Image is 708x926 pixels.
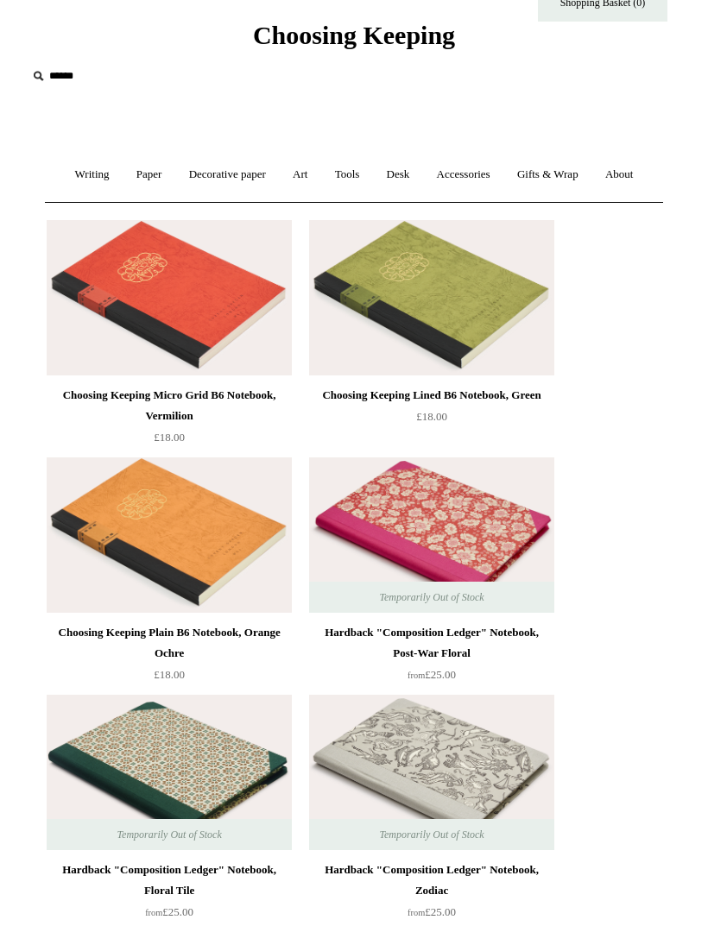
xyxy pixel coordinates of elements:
a: Writing [63,152,122,198]
img: Choosing Keeping Micro Grid B6 Notebook, Vermilion [47,220,292,375]
a: Tools [323,152,372,198]
a: Choosing Keeping Micro Grid B6 Notebook, Vermilion Choosing Keeping Micro Grid B6 Notebook, Vermi... [47,220,292,375]
a: Accessories [425,152,503,198]
a: About [593,152,646,198]
a: Choosing Keeping Micro Grid B6 Notebook, Vermilion £18.00 [47,385,292,456]
a: Choosing Keeping Plain B6 Notebook, Orange Ochre Choosing Keeping Plain B6 Notebook, Orange Ochre [47,457,292,613]
img: Hardback "Composition Ledger" Notebook, Floral Tile [47,695,292,850]
img: Hardback "Composition Ledger" Notebook, Post-War Floral [309,457,554,613]
a: Choosing Keeping Lined B6 Notebook, Green Choosing Keeping Lined B6 Notebook, Green [309,220,554,375]
img: Choosing Keeping Lined B6 Notebook, Green [309,220,554,375]
span: £25.00 [408,668,456,681]
span: £25.00 [145,905,193,918]
a: Choosing Keeping Plain B6 Notebook, Orange Ochre £18.00 [47,622,292,693]
a: Choosing Keeping Lined B6 Notebook, Green £18.00 [309,385,554,456]
img: Choosing Keeping Plain B6 Notebook, Orange Ochre [47,457,292,613]
a: Hardback "Composition Ledger" Notebook, Post-War Floral Hardback "Composition Ledger" Notebook, P... [309,457,554,613]
div: Hardback "Composition Ledger" Notebook, Zodiac [313,860,550,901]
a: Hardback "Composition Ledger" Notebook, Zodiac Hardback "Composition Ledger" Notebook, Zodiac Tem... [309,695,554,850]
div: Hardback "Composition Ledger" Notebook, Post-War Floral [313,622,550,664]
div: Choosing Keeping Lined B6 Notebook, Green [313,385,550,406]
a: Decorative paper [177,152,278,198]
span: £25.00 [408,905,456,918]
div: Hardback "Composition Ledger" Notebook, Floral Tile [51,860,288,901]
a: Hardback "Composition Ledger" Notebook, Floral Tile Hardback "Composition Ledger" Notebook, Flora... [47,695,292,850]
div: Choosing Keeping Micro Grid B6 Notebook, Vermilion [51,385,288,426]
span: Temporarily Out of Stock [362,582,501,613]
span: from [408,908,425,917]
img: Hardback "Composition Ledger" Notebook, Zodiac [309,695,554,850]
a: Hardback "Composition Ledger" Notebook, Post-War Floral from£25.00 [309,622,554,693]
span: Temporarily Out of Stock [99,819,238,850]
div: Choosing Keeping Plain B6 Notebook, Orange Ochre [51,622,288,664]
a: Desk [375,152,422,198]
span: from [145,908,162,917]
span: Temporarily Out of Stock [362,819,501,850]
span: £18.00 [416,410,447,423]
a: Paper [124,152,174,198]
span: from [408,671,425,680]
span: Choosing Keeping [253,21,455,49]
a: Art [281,152,319,198]
a: Gifts & Wrap [505,152,591,198]
span: £18.00 [154,668,185,681]
a: Choosing Keeping [253,35,455,47]
span: £18.00 [154,431,185,444]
